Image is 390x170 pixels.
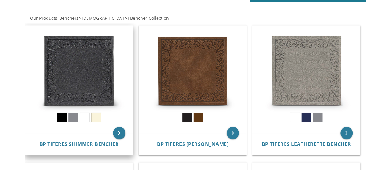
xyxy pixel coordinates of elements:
a: [DEMOGRAPHIC_DATA] Bencher Collection [81,15,169,21]
a: BP Tiferes Leatherette Bencher [262,141,351,147]
a: Benchers [59,15,79,21]
div: : [25,15,195,21]
a: BP Tiferes [PERSON_NAME] [157,141,228,147]
a: keyboard_arrow_right [340,127,353,139]
img: BP Tiferes Suede Bencher [139,26,247,133]
img: BP Tiferes Leatherette Bencher [252,26,360,133]
img: BP Tiferes Shimmer Bencher [25,26,133,133]
a: keyboard_arrow_right [227,127,239,139]
a: keyboard_arrow_right [113,127,125,139]
span: > [79,15,169,21]
span: [DEMOGRAPHIC_DATA] Bencher Collection [82,15,169,21]
a: BP Tiferes Shimmer Bencher [39,141,119,147]
a: Our Products [29,15,57,21]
